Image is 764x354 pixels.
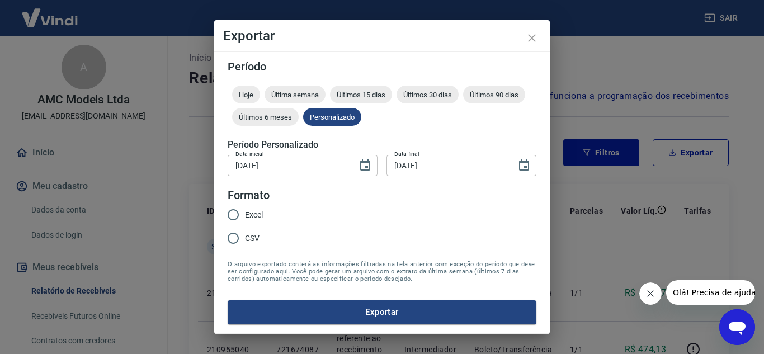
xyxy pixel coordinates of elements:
[397,86,459,103] div: Últimos 30 dias
[232,108,299,126] div: Últimos 6 meses
[265,91,326,99] span: Última semana
[463,91,525,99] span: Últimos 90 dias
[232,86,260,103] div: Hoje
[228,139,536,150] h5: Período Personalizado
[245,209,263,221] span: Excel
[513,154,535,177] button: Choose date, selected date is 31 de mai de 2025
[386,155,508,176] input: DD/MM/YYYY
[330,86,392,103] div: Últimos 15 dias
[330,91,392,99] span: Últimos 15 dias
[463,86,525,103] div: Últimos 90 dias
[232,91,260,99] span: Hoje
[228,187,270,204] legend: Formato
[639,282,662,305] iframe: Fechar mensagem
[232,113,299,121] span: Últimos 6 meses
[245,233,260,244] span: CSV
[7,8,94,17] span: Olá! Precisa de ajuda?
[265,86,326,103] div: Última semana
[228,300,536,324] button: Exportar
[235,150,264,158] label: Data inicial
[394,150,419,158] label: Data final
[518,25,545,51] button: close
[228,261,536,282] span: O arquivo exportado conterá as informações filtradas na tela anterior com exceção do período que ...
[223,29,541,43] h4: Exportar
[719,309,755,345] iframe: Botão para abrir a janela de mensagens
[397,91,459,99] span: Últimos 30 dias
[228,61,536,72] h5: Período
[354,154,376,177] button: Choose date, selected date is 1 de mai de 2025
[666,280,755,305] iframe: Mensagem da empresa
[303,113,361,121] span: Personalizado
[228,155,350,176] input: DD/MM/YYYY
[303,108,361,126] div: Personalizado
